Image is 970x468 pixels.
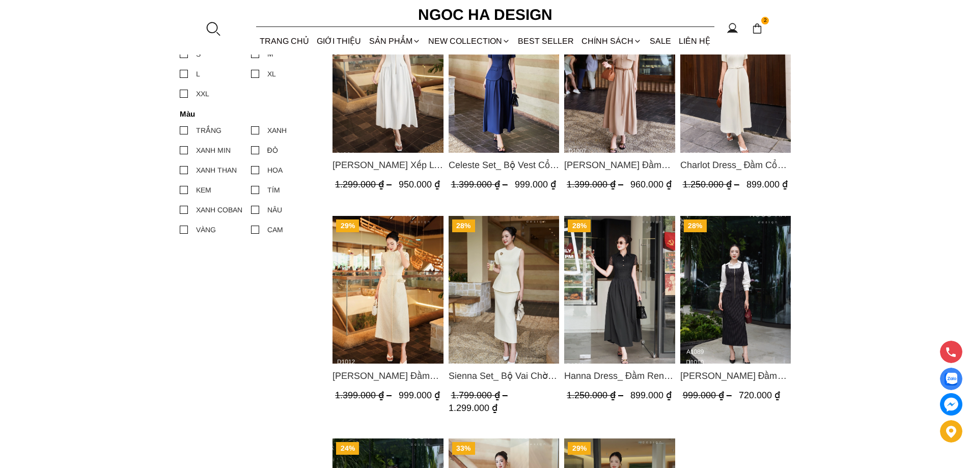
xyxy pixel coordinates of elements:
[761,17,769,25] span: 2
[567,390,626,400] span: 1.250.000 ₫
[196,204,242,215] div: XANH COBAN
[267,68,276,79] div: XL
[448,216,559,364] img: Sienna Set_ Bộ Vai Chờm Bất Đối Xứng Mix Chân Váy Bút Chì BJ143
[448,369,559,383] a: Link to Sienna Set_ Bộ Vai Chờm Bất Đối Xứng Mix Chân Váy Bút Chì BJ143
[940,368,962,390] a: Display image
[196,68,200,79] div: L
[180,109,316,118] h4: Màu
[451,179,510,189] span: 1.399.000 ₫
[267,224,283,235] div: CAM
[332,158,444,172] span: [PERSON_NAME] Xếp Ly Xòe Khóa Đồng Màu Trắng D1006
[196,184,211,196] div: KEM
[448,158,559,172] span: Celeste Set_ Bộ Vest Cổ Tròn Chân Váy Nhún Xòe Màu Xanh Bò BJ142
[682,390,734,400] span: 999.000 ₫
[409,3,562,27] a: Ngoc Ha Design
[335,179,394,189] span: 1.299.000 ₫
[945,373,957,386] img: Display image
[451,390,510,400] span: 1.799.000 ₫
[335,390,394,400] span: 1.399.000 ₫
[680,158,791,172] a: Link to Charlot Dress_ Đầm Cổ Tròn Xếp Ly Giữa Kèm Đai Màu Kem D1009
[267,145,278,156] div: ĐỎ
[564,158,675,172] span: [PERSON_NAME] Đầm Xòe Choàng Vai Màu Bee Kaki D1007
[564,216,675,364] img: Hanna Dress_ Đầm Ren Mix Vải Thô Màu Đen D1011
[578,27,646,54] div: Chính sách
[564,158,675,172] a: Link to Helen Dress_ Đầm Xòe Choàng Vai Màu Bee Kaki D1007
[646,27,675,54] a: SALE
[680,158,791,172] span: Charlot Dress_ Đầm Cổ Tròn Xếp Ly Giữa Kèm Đai Màu Kem D1009
[448,369,559,383] span: Sienna Set_ Bộ Vai Chờm Bất Đối Xứng Mix Chân Váy Bút Chì BJ143
[332,158,444,172] a: Link to Ella Dress_Đầm Xếp Ly Xòe Khóa Đồng Màu Trắng D1006
[448,403,497,413] span: 1.299.000 ₫
[332,216,444,364] a: Product image - Catherine Dress_ Đầm Ren Đính Hoa Túi Màu Kem D1012
[564,216,675,364] a: Product image - Hanna Dress_ Đầm Ren Mix Vải Thô Màu Đen D1011
[680,369,791,383] span: [PERSON_NAME] Đầm Kẻ Sọc Sát Nách Khóa Đồng D1010
[332,5,444,153] a: Product image - Ella Dress_Đầm Xếp Ly Xòe Khóa Đồng Màu Trắng D1006
[196,164,237,176] div: XANH THAN
[332,369,444,383] span: [PERSON_NAME] Đầm Ren Đính Hoa Túi Màu Kem D1012
[332,5,444,153] img: Ella Dress_Đầm Xếp Ly Xòe Khóa Đồng Màu Trắng D1006
[196,125,221,136] div: TRẮNG
[738,390,780,400] span: 720.000 ₫
[630,179,672,189] span: 960.000 ₫
[399,179,440,189] span: 950.000 ₫
[675,27,714,54] a: LIÊN HỆ
[448,158,559,172] a: Link to Celeste Set_ Bộ Vest Cổ Tròn Chân Váy Nhún Xòe Màu Xanh Bò BJ142
[564,369,675,383] a: Link to Hanna Dress_ Đầm Ren Mix Vải Thô Màu Đen D1011
[940,393,962,416] a: messenger
[332,216,444,364] img: Catherine Dress_ Đầm Ren Đính Hoa Túi Màu Kem D1012
[196,224,216,235] div: VÀNG
[267,125,287,136] div: XANH
[680,5,791,153] img: Charlot Dress_ Đầm Cổ Tròn Xếp Ly Giữa Kèm Đai Màu Kem D1009
[267,204,282,215] div: NÂU
[448,5,559,153] img: Celeste Set_ Bộ Vest Cổ Tròn Chân Váy Nhún Xòe Màu Xanh Bò BJ142
[424,27,514,54] a: NEW COLLECTION
[448,216,559,364] a: Product image - Sienna Set_ Bộ Vai Chờm Bất Đối Xứng Mix Chân Váy Bút Chì BJ143
[630,390,672,400] span: 899.000 ₫
[365,27,424,54] div: SẢN PHẨM
[267,164,283,176] div: HOA
[267,184,280,196] div: TÍM
[680,5,791,153] a: Product image - Charlot Dress_ Đầm Cổ Tròn Xếp Ly Giữa Kèm Đai Màu Kem D1009
[313,27,365,54] a: GIỚI THIỆU
[256,27,313,54] a: TRANG CHỦ
[448,5,559,153] a: Product image - Celeste Set_ Bộ Vest Cổ Tròn Chân Váy Nhún Xòe Màu Xanh Bò BJ142
[399,390,440,400] span: 999.000 ₫
[680,216,791,364] img: Mary Dress_ Đầm Kẻ Sọc Sát Nách Khóa Đồng D1010
[752,23,763,34] img: img-CART-ICON-ksit0nf1
[514,27,578,54] a: BEST SELLER
[746,179,787,189] span: 899.000 ₫
[680,216,791,364] a: Product image - Mary Dress_ Đầm Kẻ Sọc Sát Nách Khóa Đồng D1010
[564,369,675,383] span: Hanna Dress_ Đầm Ren Mix Vải Thô Màu Đen D1011
[332,369,444,383] a: Link to Catherine Dress_ Đầm Ren Đính Hoa Túi Màu Kem D1012
[564,5,675,153] img: Helen Dress_ Đầm Xòe Choàng Vai Màu Bee Kaki D1007
[196,88,209,99] div: XXL
[567,179,626,189] span: 1.399.000 ₫
[196,145,231,156] div: XANH MIN
[564,5,675,153] a: Product image - Helen Dress_ Đầm Xòe Choàng Vai Màu Bee Kaki D1007
[514,179,556,189] span: 999.000 ₫
[680,369,791,383] a: Link to Mary Dress_ Đầm Kẻ Sọc Sát Nách Khóa Đồng D1010
[682,179,741,189] span: 1.250.000 ₫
